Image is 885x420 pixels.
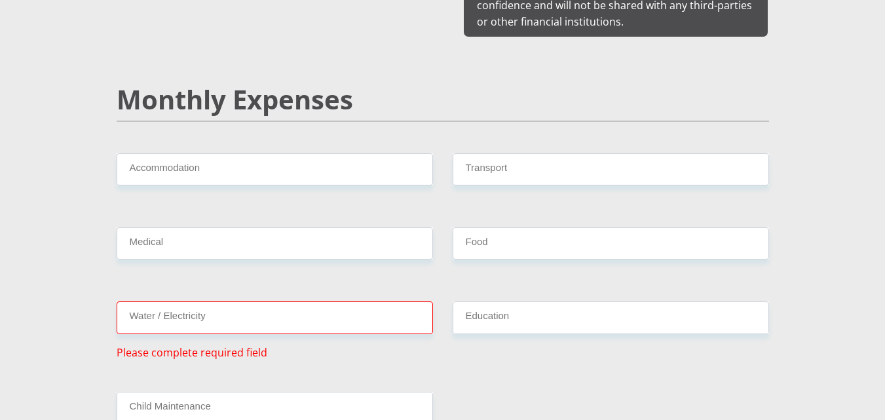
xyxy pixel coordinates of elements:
input: Expenses - Accommodation [117,153,433,185]
h2: Monthly Expenses [117,84,769,115]
span: Please complete required field [117,345,267,360]
input: Expenses - Food [453,227,769,259]
input: Expenses - Education [453,301,769,334]
input: Expenses - Transport [453,153,769,185]
input: Expenses - Water/Electricity [117,301,433,334]
input: Expenses - Medical [117,227,433,259]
